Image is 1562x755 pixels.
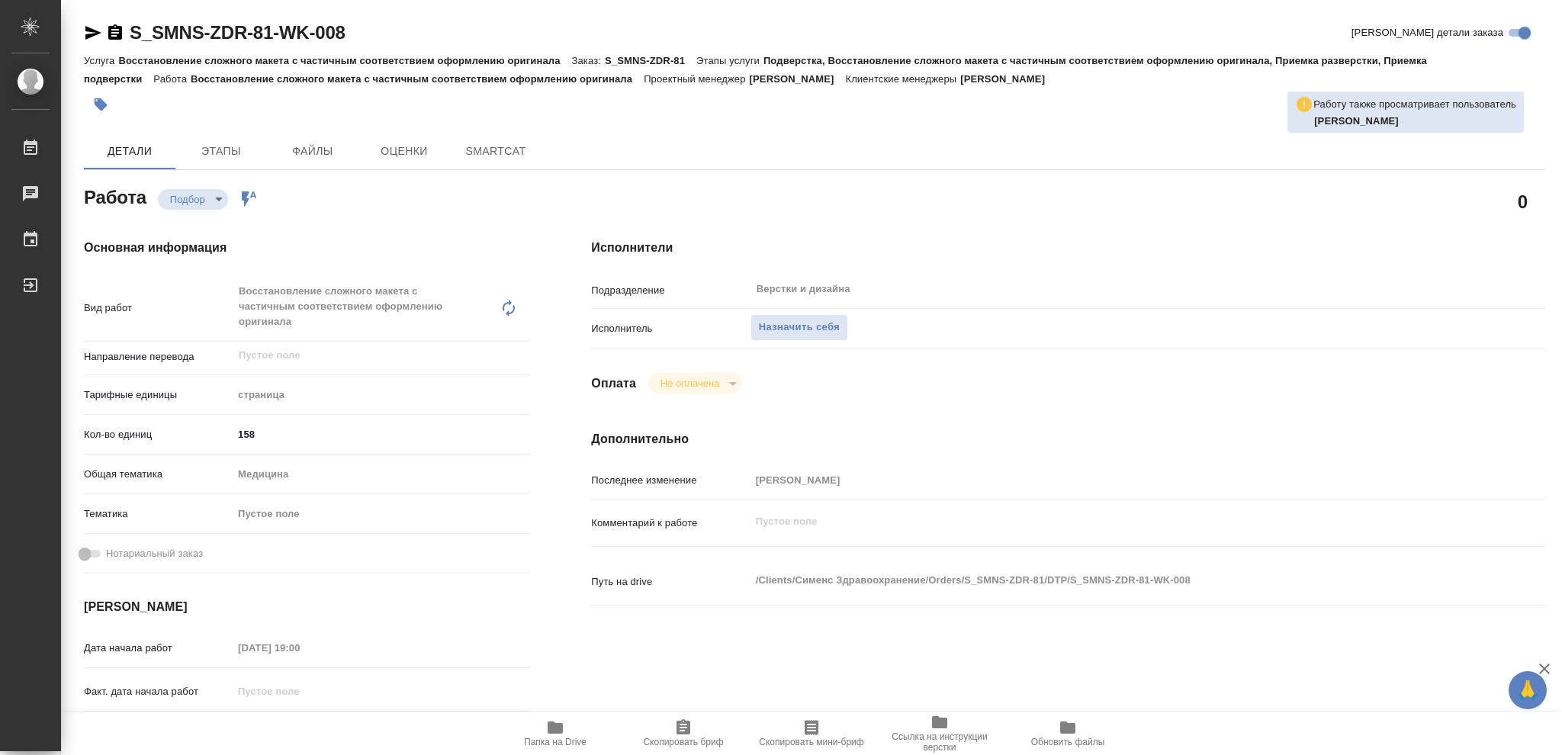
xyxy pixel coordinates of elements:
[591,239,1545,257] h4: Исполнители
[106,24,124,42] button: Скопировать ссылку
[491,712,619,755] button: Папка на Drive
[93,142,166,161] span: Детали
[960,73,1056,85] p: [PERSON_NAME]
[759,737,863,747] span: Скопировать мини-бриф
[233,382,530,408] div: страница
[237,346,494,365] input: Пустое поле
[605,55,696,66] p: S_SMNS-ZDR-81
[1313,97,1516,112] p: Работу также просматривает пользователь
[84,684,233,699] p: Факт. дата начала работ
[1351,25,1503,40] span: [PERSON_NAME] детали заказа
[153,73,191,85] p: Работа
[130,22,346,43] a: S_SMNS-ZDR-81-WK-008
[1509,671,1547,709] button: 🙏
[750,73,846,85] p: [PERSON_NAME]
[619,712,747,755] button: Скопировать бриф
[84,387,233,403] p: Тарифные единицы
[759,319,840,336] span: Назначить себя
[591,516,750,531] p: Комментарий к работе
[591,473,750,488] p: Последнее изменение
[84,598,530,616] h4: [PERSON_NAME]
[84,55,1427,85] p: Подверстка, Восстановление сложного макета с частичным соответствием оформлению оригинала, Приемк...
[106,546,203,561] span: Нотариальный заказ
[459,142,532,161] span: SmartCat
[572,55,605,66] p: Заказ:
[84,88,117,121] button: Добавить тэг
[191,73,644,85] p: Восстановление сложного макета с частичным соответствием оформлению оригинала
[84,24,102,42] button: Скопировать ссылку для ЯМессенджера
[276,142,349,161] span: Файлы
[84,506,233,522] p: Тематика
[1515,674,1541,706] span: 🙏
[84,239,530,257] h4: Основная информация
[643,737,723,747] span: Скопировать бриф
[747,712,876,755] button: Скопировать мини-бриф
[591,321,750,336] p: Исполнитель
[750,469,1466,491] input: Пустое поле
[885,731,995,753] span: Ссылка на инструкции верстки
[1004,712,1132,755] button: Обновить файлы
[84,55,118,66] p: Услуга
[185,142,258,161] span: Этапы
[84,182,146,210] h2: Работа
[1031,737,1105,747] span: Обновить файлы
[1314,115,1399,127] b: [PERSON_NAME]
[750,314,848,341] button: Назначить себя
[644,73,749,85] p: Проектный менеджер
[233,637,366,659] input: Пустое поле
[524,737,587,747] span: Папка на Drive
[238,506,512,522] div: Пустое поле
[84,300,233,316] p: Вид работ
[648,373,742,394] div: Подбор
[696,55,763,66] p: Этапы услуги
[233,461,530,487] div: Медицина
[368,142,441,161] span: Оценки
[84,349,233,365] p: Направление перевода
[233,680,366,702] input: Пустое поле
[591,574,750,590] p: Путь на drive
[591,374,636,393] h4: Оплата
[876,712,1004,755] button: Ссылка на инструкции верстки
[84,427,233,442] p: Кол-во единиц
[84,641,233,656] p: Дата начала работ
[233,501,530,527] div: Пустое поле
[166,193,210,206] button: Подбор
[1314,114,1516,129] p: Крамник Артём
[1518,188,1528,214] h2: 0
[118,55,571,66] p: Восстановление сложного макета с частичным соответствием оформлению оригинала
[591,283,750,298] p: Подразделение
[158,189,228,210] div: Подбор
[591,430,1545,448] h4: Дополнительно
[656,377,724,390] button: Не оплачена
[233,423,530,445] input: ✎ Введи что-нибудь
[750,567,1466,593] textarea: /Clients/Сименс Здравоохранение/Orders/S_SMNS-ZDR-81/DTP/S_SMNS-ZDR-81-WK-008
[84,467,233,482] p: Общая тематика
[845,73,960,85] p: Клиентские менеджеры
